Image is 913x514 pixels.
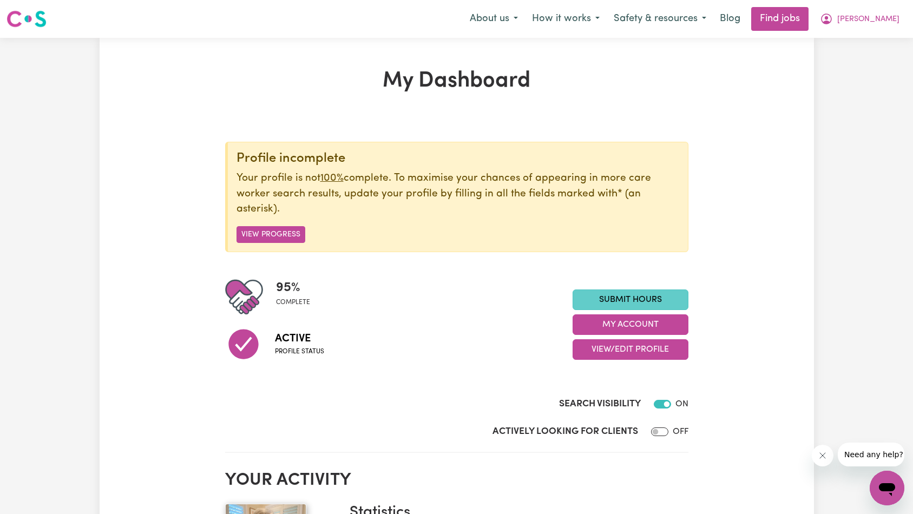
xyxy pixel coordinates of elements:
label: Search Visibility [559,397,641,411]
a: Submit Hours [573,289,688,310]
h1: My Dashboard [225,68,688,94]
h2: Your activity [225,470,688,491]
span: [PERSON_NAME] [837,14,899,25]
button: View Progress [237,226,305,243]
iframe: Message from company [838,443,904,466]
iframe: Close message [812,445,833,466]
span: 95 % [276,278,310,298]
a: Careseekers logo [6,6,47,31]
button: How it works [525,8,607,30]
a: Find jobs [751,7,809,31]
a: Blog [713,7,747,31]
span: OFF [673,427,688,436]
span: complete [276,298,310,307]
button: View/Edit Profile [573,339,688,360]
span: Profile status [275,347,324,357]
button: My Account [573,314,688,335]
u: 100% [320,173,344,183]
p: Your profile is not complete. To maximise your chances of appearing in more care worker search re... [237,171,679,218]
span: ON [675,400,688,408]
iframe: Button to launch messaging window [870,471,904,505]
div: Profile incomplete [237,151,679,167]
button: Safety & resources [607,8,713,30]
button: About us [463,8,525,30]
button: My Account [813,8,907,30]
div: Profile completeness: 95% [276,278,319,316]
label: Actively Looking for Clients [492,425,638,439]
span: Active [275,331,324,347]
img: Careseekers logo [6,9,47,29]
